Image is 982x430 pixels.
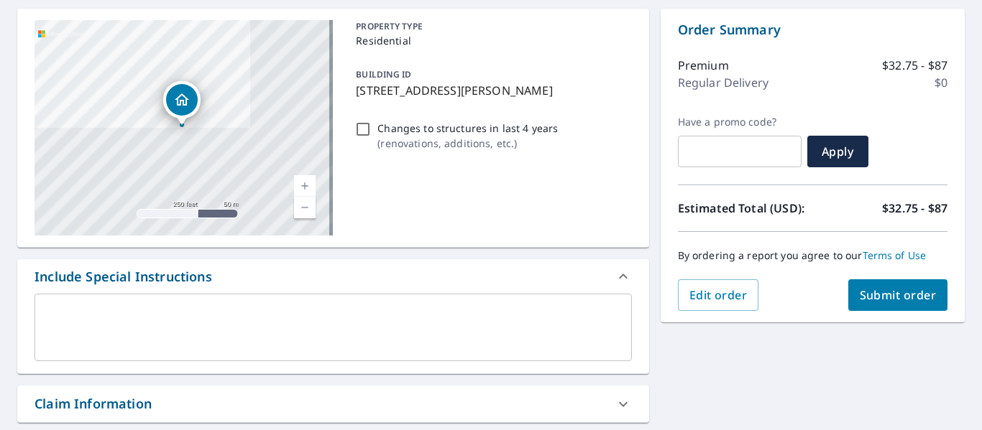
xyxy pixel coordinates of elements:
[860,287,937,303] span: Submit order
[377,121,558,136] p: Changes to structures in last 4 years
[294,175,316,197] a: Current Level 17, Zoom In
[17,259,649,294] div: Include Special Instructions
[689,287,748,303] span: Edit order
[356,68,411,80] p: BUILDING ID
[863,248,927,262] a: Terms of Use
[678,279,759,311] button: Edit order
[678,200,813,217] p: Estimated Total (USD):
[678,249,947,262] p: By ordering a report you agree to our
[356,20,625,33] p: PROPERTY TYPE
[377,136,558,151] p: ( renovations, additions, etc. )
[17,385,649,422] div: Claim Information
[819,144,857,159] span: Apply
[678,74,768,91] p: Regular Delivery
[35,394,152,413] div: Claim Information
[35,267,212,286] div: Include Special Instructions
[294,197,316,218] a: Current Level 17, Zoom Out
[935,74,947,91] p: $0
[882,200,947,217] p: $32.75 - $87
[807,136,868,167] button: Apply
[678,20,947,39] p: Order Summary
[163,81,201,126] div: Dropped pin, building 1, Residential property, 1120 Inwood Dr Marion, OH 43302
[356,82,625,99] p: [STREET_ADDRESS][PERSON_NAME]
[678,57,729,74] p: Premium
[882,57,947,74] p: $32.75 - $87
[356,33,625,48] p: Residential
[678,116,802,128] label: Have a promo code?
[848,279,948,311] button: Submit order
